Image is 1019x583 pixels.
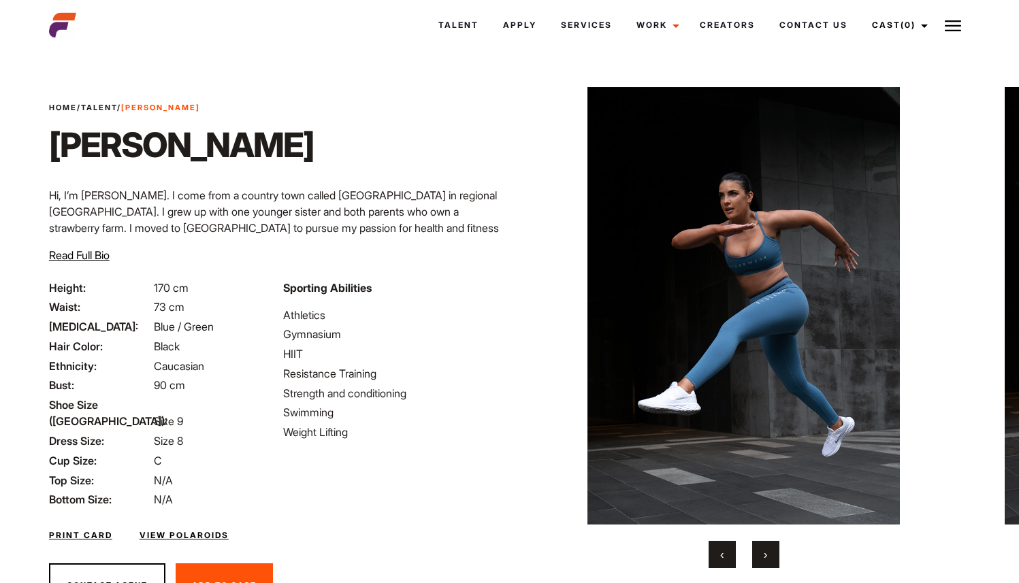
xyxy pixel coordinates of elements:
[154,414,183,428] span: Size 9
[154,320,214,333] span: Blue / Green
[283,281,372,295] strong: Sporting Abilities
[49,433,151,449] span: Dress Size:
[49,299,151,315] span: Waist:
[49,102,200,114] span: / /
[154,434,183,448] span: Size 8
[49,318,151,335] span: [MEDICAL_DATA]:
[283,307,501,323] li: Athletics
[154,281,189,295] span: 170 cm
[49,491,151,507] span: Bottom Size:
[283,404,501,420] li: Swimming
[154,359,204,373] span: Caucasian
[49,452,151,469] span: Cup Size:
[49,12,76,39] img: cropped-aefm-brand-fav-22-square.png
[81,103,117,112] a: Talent
[49,103,77,112] a: Home
[49,248,110,262] span: Read Full Bio
[154,300,184,314] span: 73 cm
[154,473,173,487] span: N/A
[154,339,180,353] span: Black
[140,529,229,542] a: View Polaroids
[49,529,112,542] a: Print Card
[720,548,724,561] span: Previous
[49,124,314,165] h1: [PERSON_NAME]
[154,378,185,392] span: 90 cm
[283,346,501,362] li: HIIT
[549,7,624,44] a: Services
[491,7,549,44] a: Apply
[49,338,151,354] span: Hair Color:
[901,20,916,30] span: (0)
[283,326,501,342] li: Gymnasium
[49,187,502,301] p: Hi, I’m [PERSON_NAME]. I come from a country town called [GEOGRAPHIC_DATA] in regional [GEOGRAPHI...
[49,472,151,488] span: Top Size:
[49,397,151,429] span: Shoe Size ([GEOGRAPHIC_DATA]):
[283,424,501,440] li: Weight Lifting
[945,18,961,34] img: Burger icon
[283,385,501,401] li: Strength and conditioning
[426,7,491,44] a: Talent
[154,493,173,506] span: N/A
[860,7,936,44] a: Cast(0)
[49,358,151,374] span: Ethnicity:
[542,87,945,524] img: Lawanna12
[688,7,767,44] a: Creators
[154,454,162,467] span: C
[121,103,200,112] strong: [PERSON_NAME]
[283,365,501,382] li: Resistance Training
[49,280,151,296] span: Height:
[49,377,151,393] span: Bust:
[624,7,688,44] a: Work
[49,247,110,263] button: Read Full Bio
[767,7,860,44] a: Contact Us
[764,548,767,561] span: Next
